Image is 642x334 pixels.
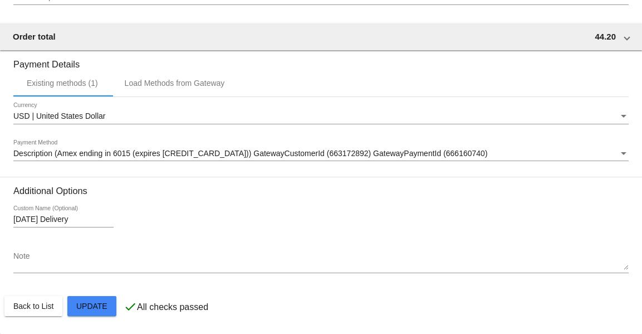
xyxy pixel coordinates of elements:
[13,186,629,196] h3: Additional Options
[4,296,62,316] button: Back to List
[125,79,225,88] div: Load Methods from Gateway
[13,112,105,120] span: USD | United States Dollar
[76,302,107,311] span: Update
[13,149,488,158] span: Description (Amex ending in 6015 (expires [CREDIT_CARD_DATA])) GatewayCustomerId (663172892) Gate...
[137,302,208,312] p: All checks passed
[13,32,56,41] span: Order total
[67,296,116,316] button: Update
[595,32,616,41] span: 44.20
[13,112,629,121] mat-select: Currency
[124,300,137,313] mat-icon: check
[13,302,53,311] span: Back to List
[13,51,629,70] h3: Payment Details
[13,149,629,158] mat-select: Payment Method
[13,215,114,224] input: Custom Name (Optional)
[27,79,98,88] div: Existing methods (1)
